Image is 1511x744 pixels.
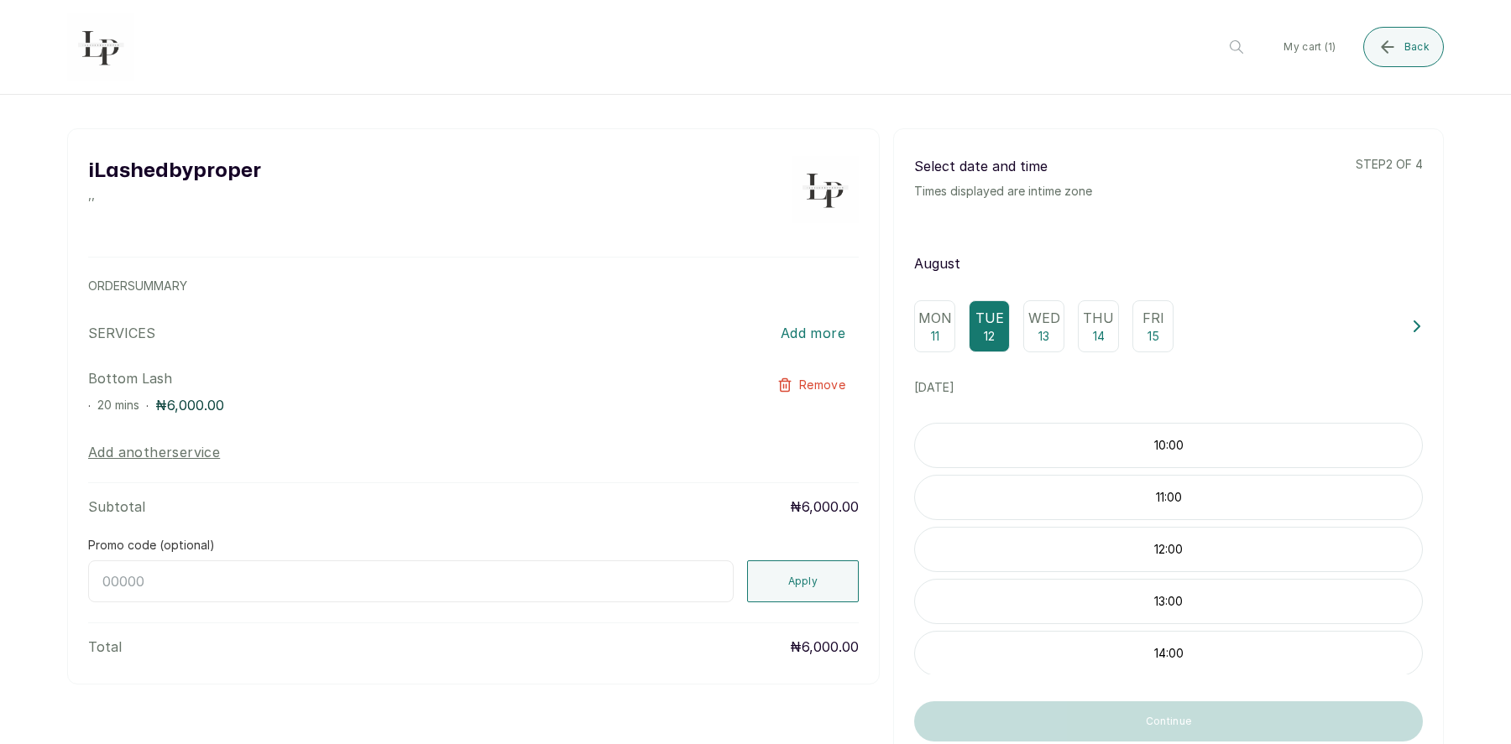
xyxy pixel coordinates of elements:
[914,156,1092,176] p: Select date and time
[88,323,155,343] p: SERVICES
[97,398,139,412] span: 20 mins
[914,253,1423,273] p: August
[1356,156,1423,173] p: step 2 of 4
[1270,27,1349,67] button: My cart (1)
[155,395,224,415] p: ₦6,000.00
[88,637,122,657] p: Total
[790,637,859,657] p: ₦6,000.00
[88,560,734,602] input: 00000
[88,186,261,203] p: , ,
[88,395,704,415] div: · ·
[1363,27,1444,67] button: Back
[915,437,1422,454] p: 10:00
[764,368,859,402] button: Remove
[1404,40,1430,54] span: Back
[790,497,859,517] p: ₦6,000.00
[914,701,1423,741] button: Continue
[1038,328,1049,345] p: 13
[1083,308,1114,328] p: Thu
[915,489,1422,506] p: 11:00
[975,308,1004,328] p: Tue
[799,377,845,393] span: Remove
[1093,328,1105,345] p: 14
[88,537,215,554] label: Promo code (optional)
[88,497,145,517] p: Subtotal
[984,328,995,345] p: 12
[1142,308,1164,328] p: Fri
[1028,308,1060,328] p: Wed
[88,156,261,186] h2: iLashedbyproper
[792,156,859,223] img: business logo
[931,328,939,345] p: 11
[914,379,1423,396] p: [DATE]
[747,560,860,602] button: Apply
[67,13,134,81] img: business logo
[88,368,704,388] p: Bottom Lash
[915,645,1422,662] p: 14:00
[88,278,859,294] p: ORDER SUMMARY
[918,308,952,328] p: Mon
[88,442,220,462] button: Add anotherservice
[1148,328,1159,345] p: 15
[914,183,1092,200] p: Times displayed are in time zone
[767,315,859,351] button: Add more
[915,593,1422,610] p: 13:00
[915,541,1422,558] p: 12:00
